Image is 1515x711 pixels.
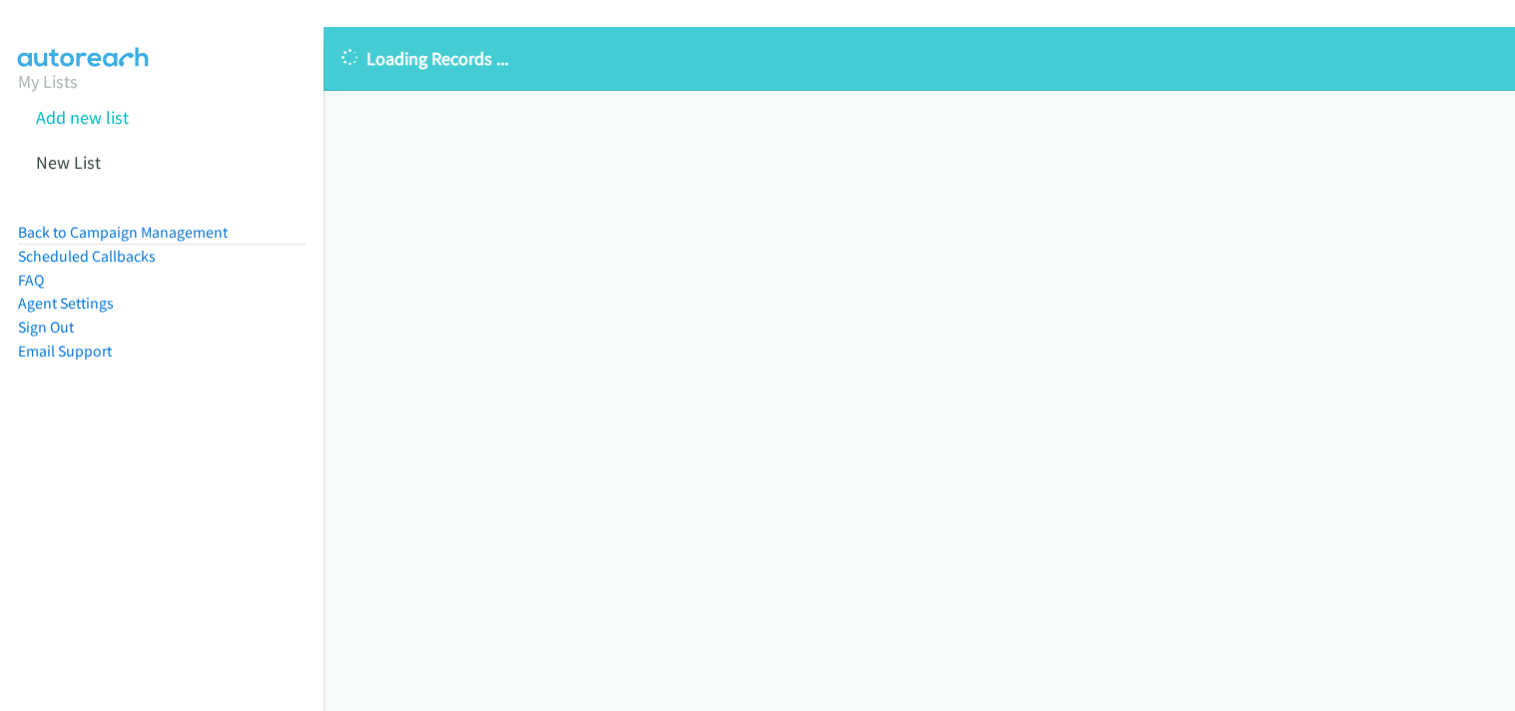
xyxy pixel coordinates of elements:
[36,151,101,174] a: New List
[18,271,44,290] a: FAQ
[18,247,156,266] a: Scheduled Callbacks
[18,70,78,93] a: My Lists
[342,45,1497,72] p: Loading Records ...
[18,294,114,313] a: Agent Settings
[36,106,129,129] a: Add new list
[18,223,228,242] a: Back to Campaign Management
[18,342,112,360] a: Email Support
[18,318,74,337] a: Sign Out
